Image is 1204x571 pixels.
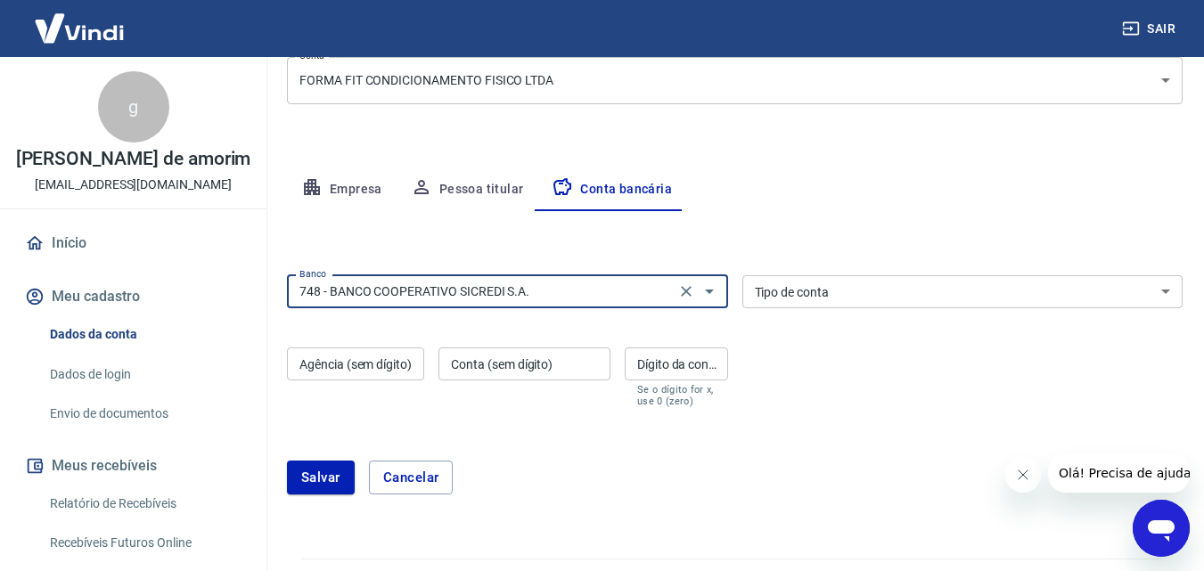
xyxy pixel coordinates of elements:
label: Banco [299,267,326,281]
iframe: Botão para abrir a janela de mensagens [1133,500,1190,557]
button: Conta bancária [537,168,686,211]
a: Recebíveis Futuros Online [43,525,245,561]
a: Relatório de Recebíveis [43,485,245,522]
label: Conta [299,49,324,62]
button: Sair [1118,12,1183,45]
button: Meu cadastro [21,277,245,316]
iframe: Fechar mensagem [1005,457,1041,493]
button: Cancelar [369,461,454,494]
div: FORMA FIT CONDICIONAMENTO FISICO LTDA [287,57,1183,104]
a: Envio de documentos [43,396,245,432]
p: [EMAIL_ADDRESS][DOMAIN_NAME] [35,175,232,194]
button: Meus recebíveis [21,446,245,485]
img: Vindi [21,1,137,55]
p: [PERSON_NAME] de amorim [16,150,251,168]
iframe: Mensagem da empresa [1048,453,1190,493]
div: g [98,71,169,143]
button: Empresa [287,168,397,211]
button: Salvar [287,461,355,494]
button: Clear [674,279,699,304]
p: Se o dígito for x, use 0 (zero) [637,384,716,407]
button: Abrir [697,279,722,304]
a: Início [21,224,245,263]
span: Olá! Precisa de ajuda? [11,12,150,27]
button: Pessoa titular [397,168,538,211]
a: Dados de login [43,356,245,393]
a: Dados da conta [43,316,245,353]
